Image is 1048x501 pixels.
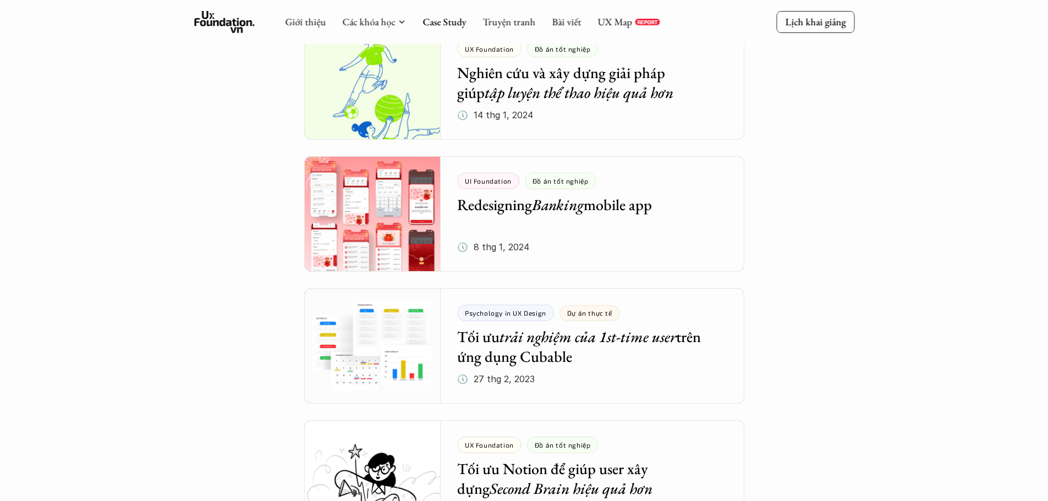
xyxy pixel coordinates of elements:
[482,15,535,28] a: Truyện tranh
[637,19,657,25] p: REPORT
[423,15,466,28] a: Case Study
[635,19,660,25] a: REPORT
[304,24,744,140] a: UX FoundationĐồ án tốt nghiệpNghiên cứu và xây dựng giải pháp giúptập luyện thể thao hiệu quả hơn...
[552,15,581,28] a: Bài viết
[785,15,846,28] p: Lịch khai giảng
[597,15,632,28] a: UX Map
[285,15,326,28] a: Giới thiệu
[304,156,744,272] a: UI FoundationĐồ án tốt nghiệpRedesigningBankingmobile app🕔 8 thg 1, 2024
[342,15,395,28] a: Các khóa học
[776,11,854,32] a: Lịch khai giảng
[304,288,744,404] a: Psychology in UX DesignDự án thực tếTối ưutrải nghiệm của 1st-time usertrên ứng dụng Cubable🕔 27 ...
